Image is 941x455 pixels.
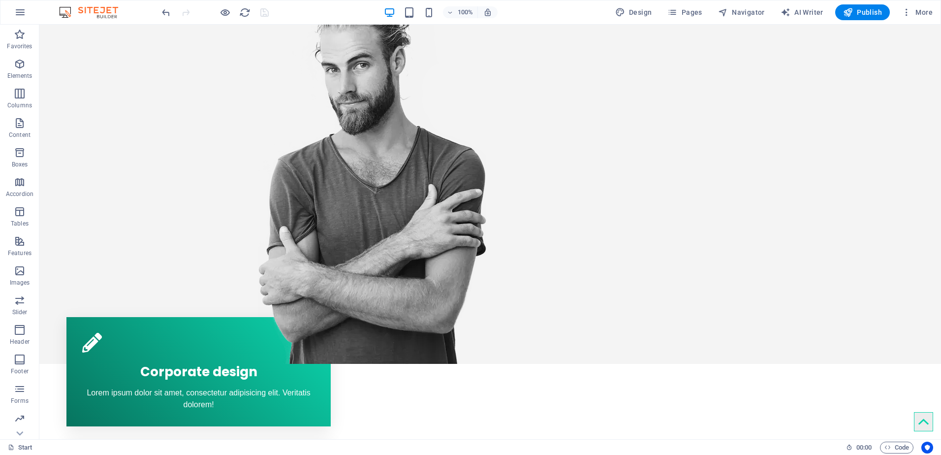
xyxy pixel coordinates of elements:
button: Design [611,4,656,20]
p: Elements [7,72,32,80]
p: Favorites [7,42,32,50]
span: Code [884,442,909,454]
button: Navigator [714,4,769,20]
h6: 100% [458,6,473,18]
p: Columns [7,101,32,109]
span: Navigator [718,7,765,17]
button: AI Writer [777,4,827,20]
i: Reload page [239,7,251,18]
a: Click to cancel selection. Double-click to open Pages [8,442,32,454]
span: AI Writer [781,7,823,17]
span: More [902,7,933,17]
p: Forms [11,397,29,405]
p: Boxes [12,161,28,168]
button: undo [160,6,172,18]
button: reload [239,6,251,18]
div: Design (Ctrl+Alt+Y) [611,4,656,20]
p: Images [10,279,30,287]
button: Publish [835,4,890,20]
span: Design [615,7,652,17]
button: Pages [663,4,706,20]
p: Footer [11,367,29,375]
button: Usercentrics [921,442,933,454]
span: 00 00 [856,442,872,454]
i: Undo: Change menu items (Ctrl+Z) [160,7,172,18]
span: Pages [667,7,702,17]
button: More [898,4,937,20]
img: Editor Logo [57,6,130,18]
button: 100% [443,6,478,18]
p: Header [10,338,30,346]
span: Publish [843,7,882,17]
p: Content [9,131,31,139]
i: On resize automatically adjust zoom level to fit chosen device. [483,8,492,17]
span: : [863,444,865,451]
p: Marketing [6,426,33,434]
button: Code [880,442,913,454]
p: Tables [11,220,29,227]
p: Features [8,249,31,257]
p: Slider [12,308,28,316]
p: Accordion [6,190,33,198]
